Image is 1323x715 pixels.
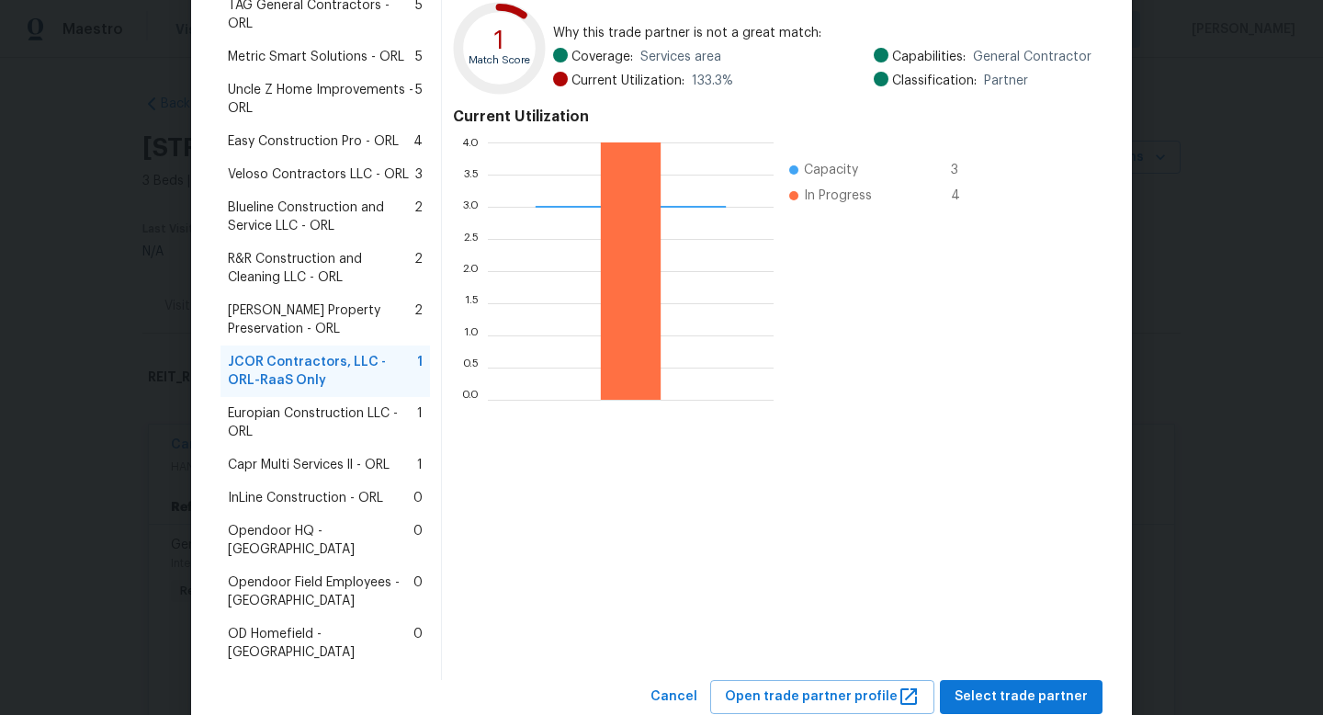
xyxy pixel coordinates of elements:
text: 2.5 [463,233,479,244]
span: 2 [414,250,423,287]
text: 1.5 [465,298,479,309]
span: Easy Construction Pro - ORL [228,132,399,151]
span: Blueline Construction and Service LLC - ORL [228,199,414,235]
span: Open trade partner profile [725,686,920,709]
span: R&R Construction and Cleaning LLC - ORL [228,250,414,287]
span: 2 [414,301,423,338]
text: 3.5 [463,169,479,180]
span: 133.3 % [692,72,733,90]
span: 5 [415,81,423,118]
span: 4 [413,132,423,151]
span: Opendoor HQ - [GEOGRAPHIC_DATA] [228,522,413,559]
span: 1 [417,404,423,441]
text: 1.0 [464,330,479,341]
span: Capacity [804,161,858,179]
text: 1 [494,28,504,53]
span: OD Homefield - [GEOGRAPHIC_DATA] [228,625,413,662]
span: InLine Construction - ORL [228,489,383,507]
button: Cancel [643,680,705,714]
span: Current Utilization: [571,72,684,90]
span: 0 [413,573,423,610]
span: Metric Smart Solutions - ORL [228,48,404,66]
text: Match Score [469,55,530,65]
button: Open trade partner profile [710,680,934,714]
span: Europian Construction LLC - ORL [228,404,417,441]
span: Veloso Contractors LLC - ORL [228,165,409,184]
span: Cancel [650,686,697,709]
span: 2 [414,199,423,235]
span: 0 [413,625,423,662]
span: Why this trade partner is not a great match: [553,24,1091,42]
span: 0 [413,489,423,507]
span: Select trade partner [955,686,1088,709]
text: 3.0 [462,201,479,212]
span: 5 [415,48,423,66]
span: [PERSON_NAME] Property Preservation - ORL [228,301,414,338]
span: JCOR Contractors, LLC - ORL-RaaS Only [228,353,417,390]
span: Classification: [892,72,977,90]
span: Services area [640,48,721,66]
span: 1 [417,456,423,474]
span: 3 [415,165,423,184]
span: 0 [413,522,423,559]
span: Uncle Z Home Improvements - ORL [228,81,415,118]
text: 0.0 [461,394,479,405]
button: Select trade partner [940,680,1102,714]
text: 2.0 [462,266,479,277]
text: 0.5 [462,362,479,373]
span: Capr Multi Services ll - ORL [228,456,390,474]
span: General Contractor [973,48,1091,66]
span: Capabilities: [892,48,966,66]
text: 4.0 [461,137,479,148]
h4: Current Utilization [453,108,1091,126]
span: Coverage: [571,48,633,66]
span: 3 [951,161,980,179]
span: Partner [984,72,1028,90]
span: In Progress [804,187,872,205]
span: 4 [951,187,980,205]
span: 1 [417,353,423,390]
span: Opendoor Field Employees - [GEOGRAPHIC_DATA] [228,573,413,610]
